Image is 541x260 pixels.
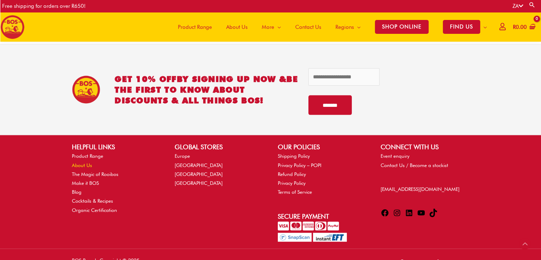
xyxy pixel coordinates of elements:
nav: OUR POLICIES [278,152,366,197]
span: FIND US [443,20,480,34]
span: More [262,16,274,38]
a: Contact Us / Become a stockist [381,162,448,168]
a: Terms of Service [278,189,312,195]
a: Blog [72,189,81,195]
h2: GET 10% OFF be the first to know about discounts & all things BOS! [115,74,298,106]
img: Pay with InstantEFT [313,233,347,242]
nav: HELPFUL LINKS [72,152,160,214]
img: BOS logo finals-200px [0,15,25,39]
span: About Us [226,16,248,38]
a: [GEOGRAPHIC_DATA] [175,180,223,186]
a: Product Range [72,153,103,159]
img: Pay with SnapScan [278,233,312,242]
a: More [255,12,288,42]
nav: CONNECT WITH US [381,152,469,170]
a: Make it BOS [72,180,99,186]
a: View Shopping Cart, empty [511,19,536,35]
a: Cocktails & Recipes [72,198,113,204]
h2: Secure Payment [278,212,366,221]
nav: Site Navigation [165,12,494,42]
a: Search button [529,1,536,8]
h2: CONNECT WITH US [381,142,469,152]
a: [EMAIL_ADDRESS][DOMAIN_NAME] [381,186,460,192]
a: [GEOGRAPHIC_DATA] [175,162,223,168]
nav: GLOBAL STORES [175,152,263,188]
a: The Magic of Rooibos [72,171,118,177]
a: Organic Certification [72,207,117,213]
h2: GLOBAL STORES [175,142,263,152]
a: About Us [72,162,92,168]
a: [GEOGRAPHIC_DATA] [175,171,223,177]
a: Regions [328,12,368,42]
span: R [513,24,516,30]
a: Europe [175,153,190,159]
a: ZA [513,3,523,9]
a: Privacy Policy – POPI [278,162,322,168]
a: Shipping Policy [278,153,310,159]
a: SHOP ONLINE [368,12,436,42]
a: Product Range [171,12,219,42]
a: Event enquiry [381,153,409,159]
h2: OUR POLICIES [278,142,366,152]
a: Privacy Policy [278,180,306,186]
span: Contact Us [295,16,321,38]
bdi: 0.00 [513,24,527,30]
h2: HELPFUL LINKS [72,142,160,152]
span: SHOP ONLINE [375,20,429,34]
span: Regions [335,16,354,38]
a: About Us [219,12,255,42]
a: Contact Us [288,12,328,42]
img: BOS Ice Tea [72,76,100,104]
span: BY SIGNING UP NOW & [177,74,287,84]
span: Product Range [178,16,212,38]
a: Refund Policy [278,171,306,177]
